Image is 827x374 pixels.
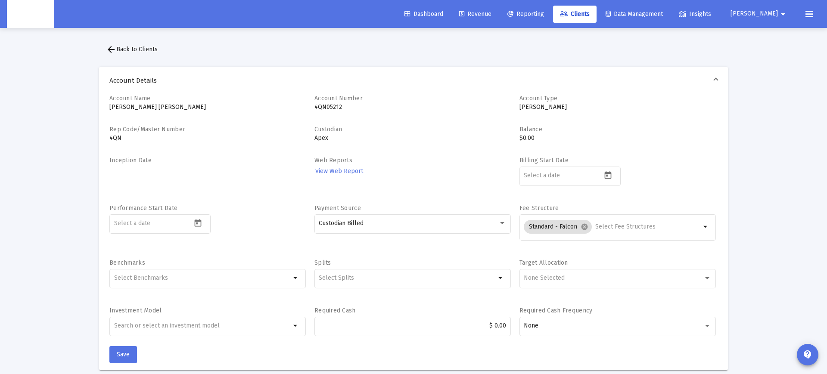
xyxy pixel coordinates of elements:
mat-icon: arrow_drop_down [291,321,301,331]
p: $0.00 [519,134,716,142]
a: Data Management [599,6,670,23]
label: Account Number [314,95,363,102]
button: Open calendar [192,216,204,229]
label: Performance Start Date [109,204,177,212]
label: Fee Structure [519,204,559,212]
label: Billing Start Date [519,157,569,164]
label: Web Reports [314,157,352,164]
input: Select a date [524,172,601,179]
label: Benchmarks [109,259,145,266]
button: Back to Clients [99,41,165,58]
mat-icon: arrow_back [106,44,116,55]
span: Reporting [507,10,544,18]
a: Reporting [501,6,551,23]
a: View Web Report [314,165,364,177]
span: Save [117,351,130,358]
input: $2000.00 [319,322,506,329]
mat-chip: Standard - Falcon [524,220,592,234]
mat-expansion-panel-header: Account Details [99,67,728,94]
label: Account Type [519,95,557,102]
a: Revenue [452,6,498,23]
label: Custodian [314,126,342,133]
span: [PERSON_NAME] [731,10,778,18]
label: Required Cash [314,307,356,314]
span: Data Management [606,10,663,18]
mat-icon: arrow_drop_down [291,273,301,283]
label: Inception Date [109,157,152,164]
span: Custodian Billed [319,219,364,227]
p: [PERSON_NAME] [PERSON_NAME] [109,103,306,111]
p: Apex [314,134,511,142]
mat-icon: cancel [581,223,588,231]
label: Rep Code/Master Number [109,126,185,133]
span: View Web Report [315,167,363,175]
label: Target Allocation [519,259,568,266]
img: Dashboard [13,6,48,23]
input: Select Splits [319,275,496,281]
a: Insights [672,6,718,23]
input: undefined [114,322,291,329]
span: Insights [679,10,711,18]
mat-chip-list: Selection [114,273,291,283]
mat-icon: arrow_drop_down [701,222,711,232]
label: Account Name [109,95,150,102]
mat-chip-list: Selection [524,218,701,235]
label: Splits [314,259,331,266]
span: Revenue [459,10,491,18]
label: Balance [519,126,542,133]
a: Dashboard [398,6,450,23]
mat-chip-list: Selection [319,273,496,283]
div: Account Details [99,94,728,370]
a: Clients [553,6,597,23]
span: None Selected [524,274,565,281]
mat-icon: contact_support [802,349,813,360]
button: [PERSON_NAME] [720,5,799,22]
span: Account Details [109,76,714,85]
mat-icon: arrow_drop_down [496,273,506,283]
span: Back to Clients [106,46,158,53]
p: 4QN [109,134,306,142]
span: None [524,322,538,329]
label: Payment Source [314,204,361,212]
label: Investment Model [109,307,162,314]
p: [PERSON_NAME] [519,103,716,111]
button: Save [109,346,137,363]
input: Select Benchmarks [114,275,291,281]
label: Required Cash Frequency [519,307,592,314]
span: Clients [560,10,590,18]
p: 4QN05212 [314,103,511,111]
span: Dashboard [404,10,443,18]
input: Select a date [114,220,192,227]
button: Open calendar [601,169,614,181]
mat-icon: arrow_drop_down [778,6,788,23]
input: Select Fee Structures [595,223,701,230]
